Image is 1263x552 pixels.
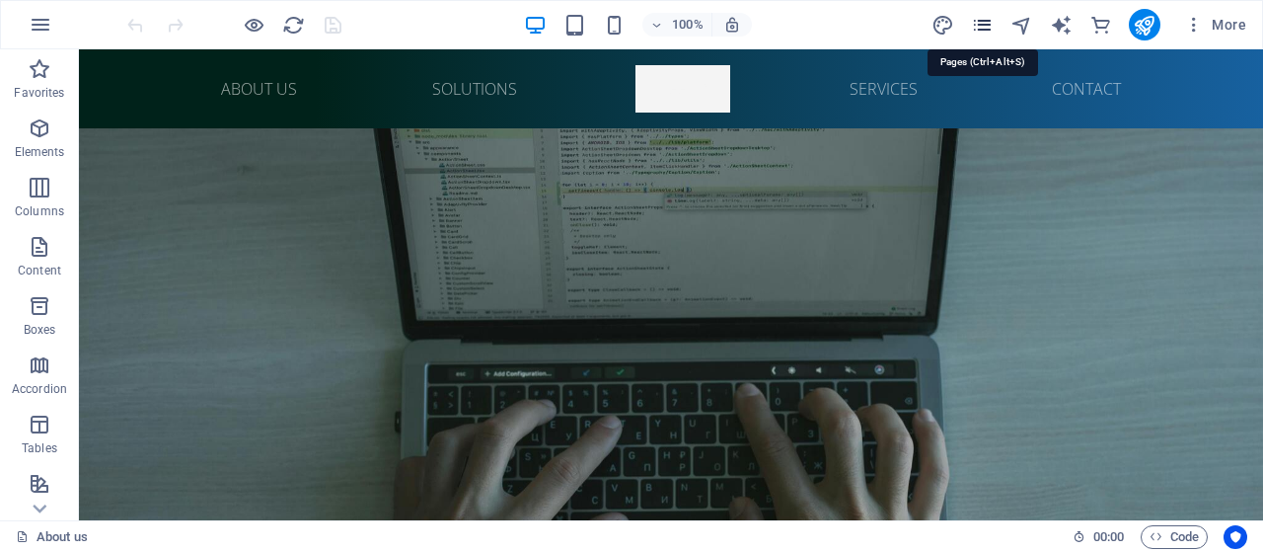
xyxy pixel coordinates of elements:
[971,13,995,37] button: pages
[1133,14,1155,37] i: Publish
[672,13,704,37] h6: 100%
[1093,525,1124,549] span: 00 00
[15,203,64,219] p: Columns
[1050,13,1074,37] button: text_generator
[642,13,712,37] button: 100%
[1010,14,1033,37] i: Navigator
[1150,525,1199,549] span: Code
[1089,13,1113,37] button: commerce
[1073,525,1125,549] h6: Session time
[281,13,305,37] button: reload
[1129,9,1160,40] button: publish
[1141,525,1208,549] button: Code
[1176,9,1254,40] button: More
[16,525,88,549] a: Click to cancel selection. Double-click to open Pages
[14,85,64,101] p: Favorites
[15,144,65,160] p: Elements
[1050,14,1073,37] i: AI Writer
[24,322,56,338] p: Boxes
[18,263,61,278] p: Content
[931,13,955,37] button: design
[1184,15,1246,35] span: More
[1107,529,1110,544] span: :
[242,13,265,37] button: Click here to leave preview mode and continue editing
[282,14,305,37] i: Reload page
[12,381,67,397] p: Accordion
[22,440,57,456] p: Tables
[931,14,954,37] i: Design (Ctrl+Alt+Y)
[1010,13,1034,37] button: navigator
[1089,14,1112,37] i: Commerce
[1224,525,1247,549] button: Usercentrics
